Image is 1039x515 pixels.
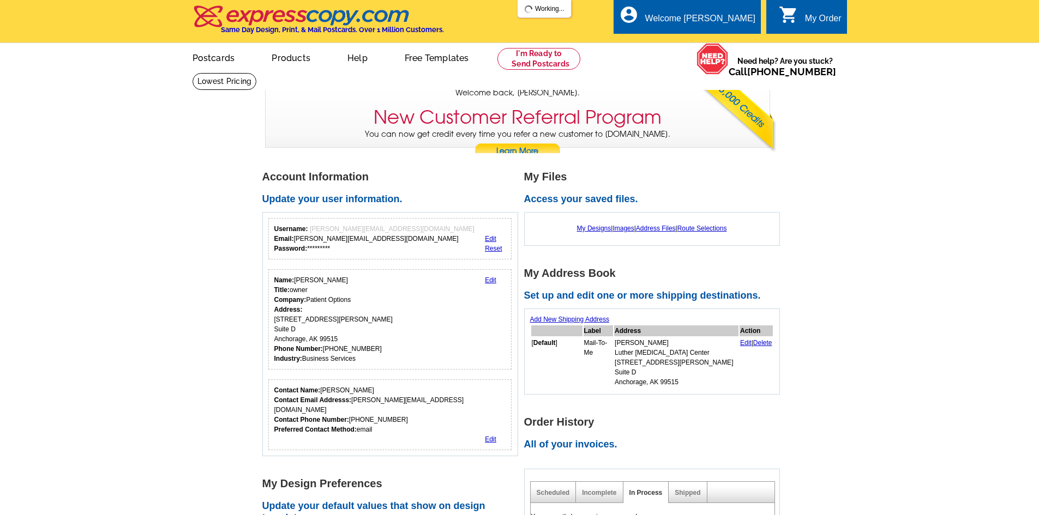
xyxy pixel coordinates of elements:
a: Same Day Design, Print, & Mail Postcards. Over 1 Million Customers. [193,13,444,34]
strong: Contact Email Addresss: [274,396,352,404]
img: help [696,43,729,75]
h1: My Design Preferences [262,478,524,489]
h1: Order History [524,416,786,428]
td: Mail-To-Me [584,337,614,387]
a: Edit [485,435,496,443]
h2: Set up and edit one or more shipping destinations. [524,290,786,302]
i: account_circle [619,5,639,25]
a: Add New Shipping Address [530,316,609,323]
h1: My Address Book [524,268,786,279]
a: Help [330,44,385,70]
h3: New Customer Referral Program [374,106,662,129]
strong: Username: [274,225,308,233]
h1: Account Information [262,171,524,183]
img: loading... [524,5,533,14]
a: Route Selections [677,225,727,232]
strong: Company: [274,296,307,304]
th: Label [584,325,614,336]
span: Call [729,66,836,77]
a: Edit [485,276,496,284]
strong: Name: [274,276,295,284]
th: Address [614,325,738,336]
a: Edit [740,339,752,347]
strong: Email: [274,235,294,243]
strong: Contact Phone Number: [274,416,349,423]
td: [ ] [531,337,582,387]
strong: Contact Name: [274,386,321,394]
div: My Order [805,14,842,29]
th: Action [740,325,773,336]
div: Welcome [PERSON_NAME] [645,14,755,29]
div: [PERSON_NAME][EMAIL_ADDRESS][DOMAIN_NAME] ********* [274,224,475,253]
h2: All of your invoices. [524,439,786,451]
div: [PERSON_NAME] [PERSON_NAME][EMAIL_ADDRESS][DOMAIN_NAME] [PHONE_NUMBER] email [274,385,506,434]
h1: My Files [524,171,786,183]
strong: Industry: [274,355,302,362]
a: Postcards [175,44,253,70]
a: In Process [629,489,663,496]
a: Edit [485,235,496,243]
a: Free Templates [387,44,487,70]
span: Welcome back, [PERSON_NAME]. [455,87,580,99]
i: shopping_cart [779,5,798,25]
h4: Same Day Design, Print, & Mail Postcards. Over 1 Million Customers. [221,26,444,34]
a: Shipped [675,489,700,496]
strong: Password: [274,245,308,252]
a: Learn More [475,143,561,160]
strong: Title: [274,286,290,294]
strong: Phone Number: [274,345,323,353]
div: | | | [530,218,774,239]
p: You can now get credit every time you refer a new customer to [DOMAIN_NAME]. [266,129,770,160]
span: Need help? Are you stuck? [729,56,842,77]
a: Products [254,44,328,70]
a: Scheduled [537,489,570,496]
strong: Preferred Contact Method: [274,426,357,433]
strong: Address: [274,306,303,313]
h2: Update your user information. [262,193,524,205]
a: Images [612,225,634,232]
div: Your login information. [268,218,512,259]
div: [PERSON_NAME] owner Patient Options [STREET_ADDRESS][PERSON_NAME] Suite D Anchorage, AK 99515 [PH... [274,275,393,363]
a: Delete [753,339,772,347]
a: Incomplete [582,489,616,496]
div: Your personal details. [268,269,512,369]
h2: Access your saved files. [524,193,786,205]
a: shopping_cart My Order [779,12,842,26]
a: Reset [485,245,502,252]
span: [PERSON_NAME][EMAIL_ADDRESS][DOMAIN_NAME] [310,225,475,233]
a: My Designs [577,225,611,232]
td: [PERSON_NAME] Luther [MEDICAL_DATA] Center [STREET_ADDRESS][PERSON_NAME] Suite D Anchorage, AK 99515 [614,337,738,387]
div: Who should we contact regarding order issues? [268,379,512,450]
a: Address Files [636,225,676,232]
b: Default [533,339,556,347]
a: [PHONE_NUMBER] [747,66,836,77]
td: | [740,337,773,387]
